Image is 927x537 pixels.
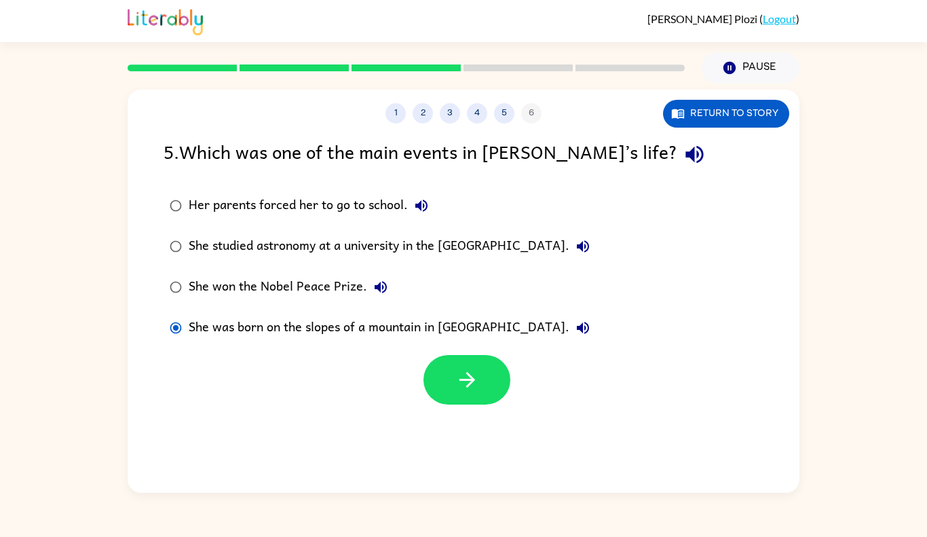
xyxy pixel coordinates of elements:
[663,100,789,128] button: Return to story
[701,52,799,84] button: Pause
[647,12,799,25] div: ( )
[763,12,796,25] a: Logout
[569,233,597,260] button: She studied astronomy at a university in the [GEOGRAPHIC_DATA].
[128,5,203,35] img: Literably
[413,103,433,124] button: 2
[467,103,487,124] button: 4
[408,192,435,219] button: Her parents forced her to go to school.
[367,274,394,301] button: She won the Nobel Peace Prize.
[164,137,763,172] div: 5 . Which was one of the main events in [PERSON_NAME]’s life?
[440,103,460,124] button: 3
[385,103,406,124] button: 1
[189,274,394,301] div: She won the Nobel Peace Prize.
[189,233,597,260] div: She studied astronomy at a university in the [GEOGRAPHIC_DATA].
[189,192,435,219] div: Her parents forced her to go to school.
[189,314,597,341] div: She was born on the slopes of a mountain in [GEOGRAPHIC_DATA].
[494,103,514,124] button: 5
[569,314,597,341] button: She was born on the slopes of a mountain in [GEOGRAPHIC_DATA].
[647,12,759,25] span: [PERSON_NAME] Plozi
